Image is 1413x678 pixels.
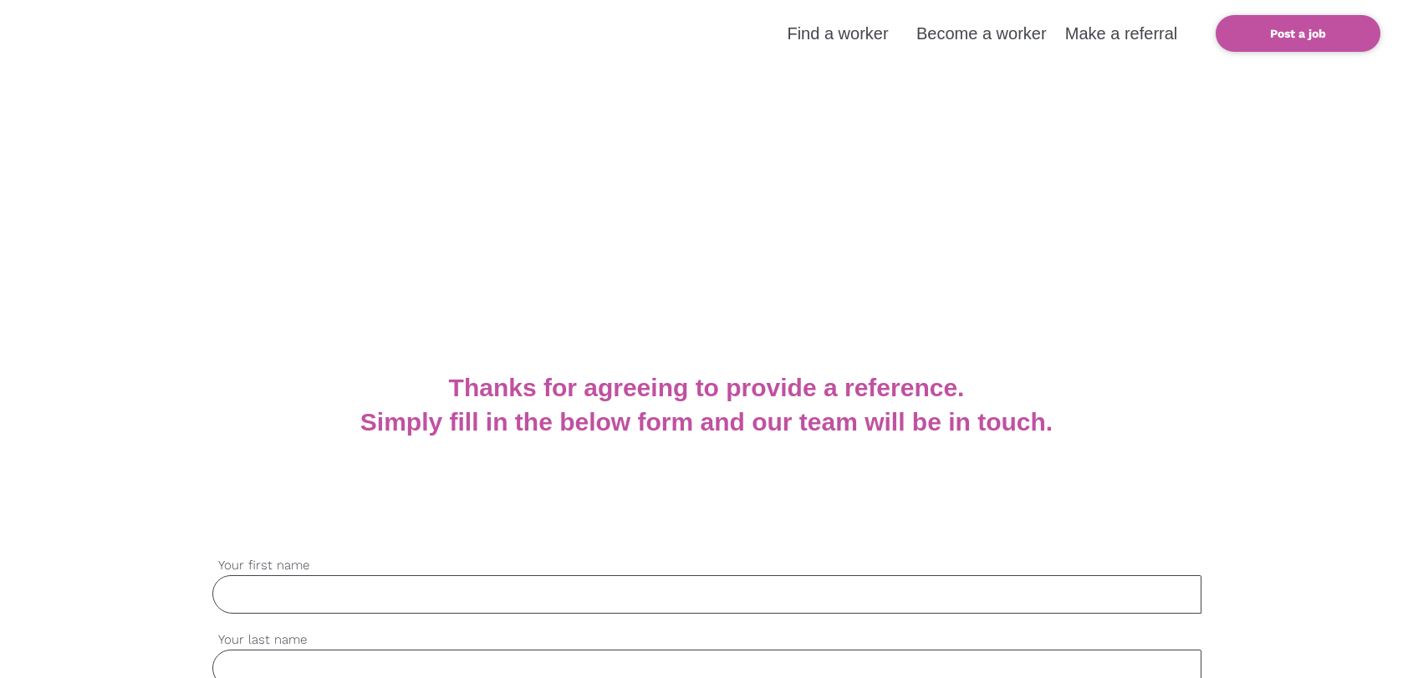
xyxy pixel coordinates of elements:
a: Become a worker [916,24,1047,43]
b: Simply fill in the below form and our team will be in touch. [360,408,1053,436]
a: Make a referral [1065,24,1178,43]
a: Find a worker [787,24,888,43]
label: Your last name [212,630,1201,650]
b: Thanks for agreeing to provide a reference. [449,374,965,401]
label: Your first name [212,556,1201,575]
a: Post a job [1216,15,1380,52]
b: Post a job [1270,27,1326,40]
